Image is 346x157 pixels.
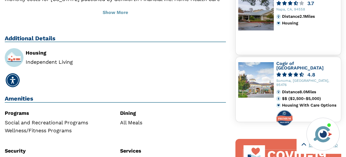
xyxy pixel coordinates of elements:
div: Distance 2.1 Miles [282,14,338,19]
div: Housing [282,21,338,25]
h2: Amenities [5,95,226,103]
iframe: iframe [221,28,340,114]
img: avatar [312,123,334,145]
span: Back to Top [309,141,338,149]
div: Security [5,148,111,154]
a: 3.7 [276,1,338,6]
div: Wellness/Fitness Programs [5,128,111,133]
div: All Meals [120,120,226,125]
button: Show More [5,6,226,20]
div: Programs [5,111,111,116]
li: Independent Living [26,60,111,65]
div: Accessibility Menu [6,73,20,87]
div: Dining [120,111,226,116]
h2: Additional Details [5,35,226,43]
img: distance.svg [276,14,281,19]
div: Social and Recreational Programs [5,120,111,125]
img: premium-profile-badge.svg [276,110,293,126]
div: Services [120,148,226,154]
div: Housing [26,50,111,56]
img: primary.svg [276,21,281,25]
div: 3.7 [307,1,314,6]
div: Napa, CA, 94558 [276,8,338,12]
